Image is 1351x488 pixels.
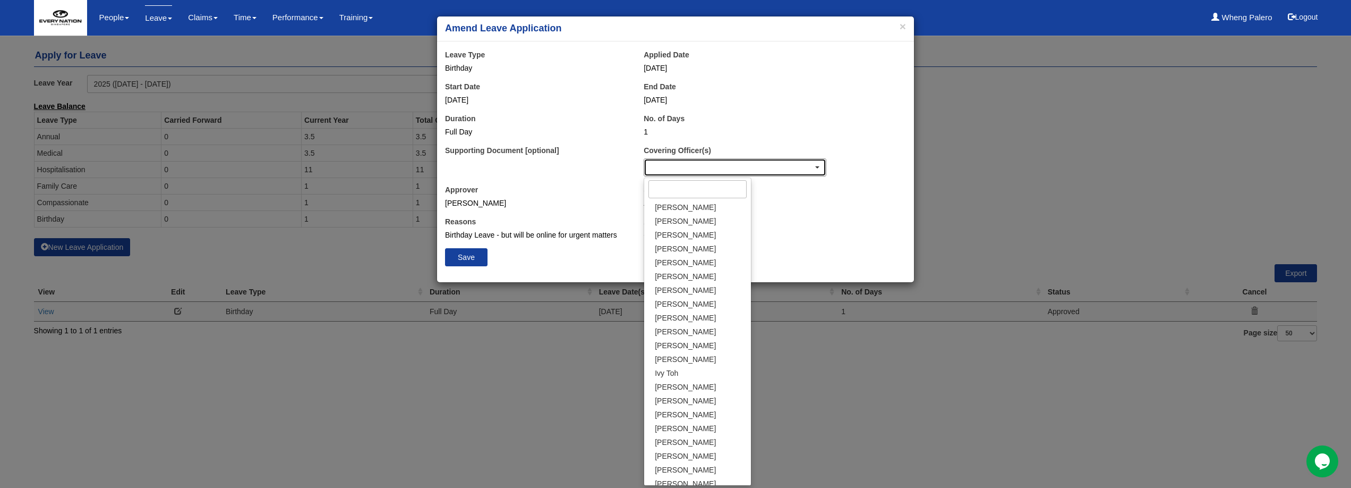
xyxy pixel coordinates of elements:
[445,63,628,73] div: Birthday
[655,243,716,254] span: [PERSON_NAME]
[655,285,716,296] span: [PERSON_NAME]
[644,230,866,240] div: -
[644,113,685,124] label: No. of Days
[644,63,826,73] div: [DATE]
[655,257,716,268] span: [PERSON_NAME]
[445,184,478,195] label: Approver
[445,248,488,266] input: Save
[655,368,678,378] span: Ivy Toh
[445,230,628,240] div: Birthday Leave - but will be online for urgent matters
[655,423,716,434] span: [PERSON_NAME]
[1306,445,1340,477] iframe: chat widget
[655,451,716,461] span: [PERSON_NAME]
[644,95,826,105] div: [DATE]
[655,409,716,420] span: [PERSON_NAME]
[655,326,716,337] span: [PERSON_NAME]
[655,271,716,282] span: [PERSON_NAME]
[644,81,676,92] label: End Date
[445,127,628,137] div: Full Day
[644,145,711,156] label: Covering Officer(s)
[655,354,716,365] span: [PERSON_NAME]
[655,202,716,213] span: [PERSON_NAME]
[648,180,747,198] input: Search
[655,396,716,406] span: [PERSON_NAME]
[445,49,485,60] label: Leave Type
[655,382,716,392] span: [PERSON_NAME]
[445,95,628,105] div: [DATE]
[644,49,689,60] label: Applied Date
[445,145,559,156] label: Supporting Document [optional]
[655,230,716,240] span: [PERSON_NAME]
[655,313,716,323] span: [PERSON_NAME]
[644,127,826,137] div: 1
[655,340,716,351] span: [PERSON_NAME]
[900,21,906,32] button: ×
[445,23,561,33] b: Amend Leave Application
[445,198,628,208] div: [PERSON_NAME]
[655,216,716,226] span: [PERSON_NAME]
[655,437,716,448] span: [PERSON_NAME]
[655,299,716,309] span: [PERSON_NAME]
[445,81,480,92] label: Start Date
[655,465,716,475] span: [PERSON_NAME]
[445,113,476,124] label: Duration
[445,216,476,227] label: Reasons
